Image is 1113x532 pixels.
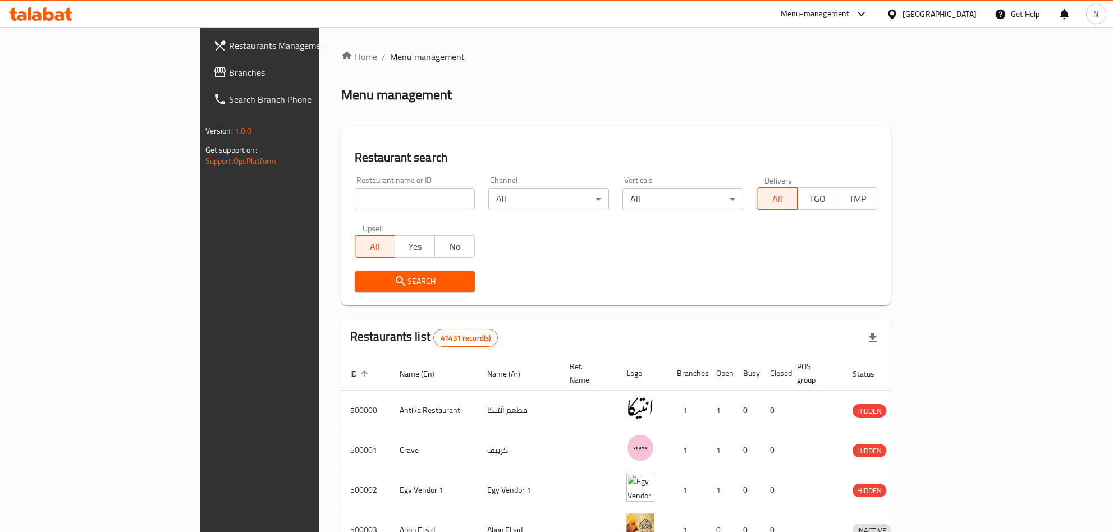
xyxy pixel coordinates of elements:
[781,7,850,21] div: Menu-management
[853,404,886,418] div: HIDDEN
[341,86,452,104] h2: Menu management
[668,430,707,470] td: 1
[797,360,830,387] span: POS group
[626,474,654,502] img: Egy Vendor 1
[734,391,761,430] td: 0
[707,356,734,391] th: Open
[341,50,891,63] nav: breadcrumb
[364,274,466,288] span: Search
[355,149,878,166] h2: Restaurant search
[355,188,475,210] input: Search for restaurant name or ID..
[837,187,877,210] button: TMP
[204,59,386,86] a: Branches
[668,470,707,510] td: 1
[391,430,478,470] td: Crave
[350,328,498,347] h2: Restaurants list
[570,360,604,387] span: Ref. Name
[355,235,395,258] button: All
[439,239,470,255] span: No
[626,394,654,422] img: Antika Restaurant
[626,434,654,462] img: Crave
[707,470,734,510] td: 1
[734,356,761,391] th: Busy
[707,391,734,430] td: 1
[842,191,873,207] span: TMP
[853,484,886,497] span: HIDDEN
[478,470,561,510] td: Egy Vendor 1
[395,235,435,258] button: Yes
[205,154,277,168] a: Support.OpsPlatform
[757,187,797,210] button: All
[761,430,788,470] td: 0
[400,367,449,380] span: Name (En)
[229,39,377,52] span: Restaurants Management
[229,93,377,106] span: Search Branch Phone
[903,8,977,20] div: [GEOGRAPHIC_DATA]
[761,470,788,510] td: 0
[434,333,497,343] span: 41431 record(s)
[797,187,837,210] button: TGO
[363,224,383,232] label: Upsell
[434,235,475,258] button: No
[400,239,430,255] span: Yes
[235,123,252,138] span: 1.0.0
[668,356,707,391] th: Branches
[859,324,886,351] div: Export file
[734,470,761,510] td: 0
[355,271,475,292] button: Search
[764,176,793,184] label: Delivery
[205,143,257,157] span: Get support on:
[761,356,788,391] th: Closed
[761,391,788,430] td: 0
[204,86,386,113] a: Search Branch Phone
[433,329,498,347] div: Total records count
[390,50,465,63] span: Menu management
[1093,8,1098,20] span: N
[229,66,377,79] span: Branches
[204,32,386,59] a: Restaurants Management
[707,430,734,470] td: 1
[734,430,761,470] td: 0
[853,444,886,457] span: HIDDEN
[802,191,833,207] span: TGO
[350,367,372,380] span: ID
[668,391,707,430] td: 1
[478,391,561,430] td: مطعم أنتيكا
[853,405,886,418] span: HIDDEN
[488,188,609,210] div: All
[391,470,478,510] td: Egy Vendor 1
[478,430,561,470] td: كرييف
[617,356,668,391] th: Logo
[360,239,391,255] span: All
[853,367,889,380] span: Status
[487,367,535,380] span: Name (Ar)
[205,123,233,138] span: Version:
[622,188,743,210] div: All
[391,391,478,430] td: Antika Restaurant
[762,191,793,207] span: All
